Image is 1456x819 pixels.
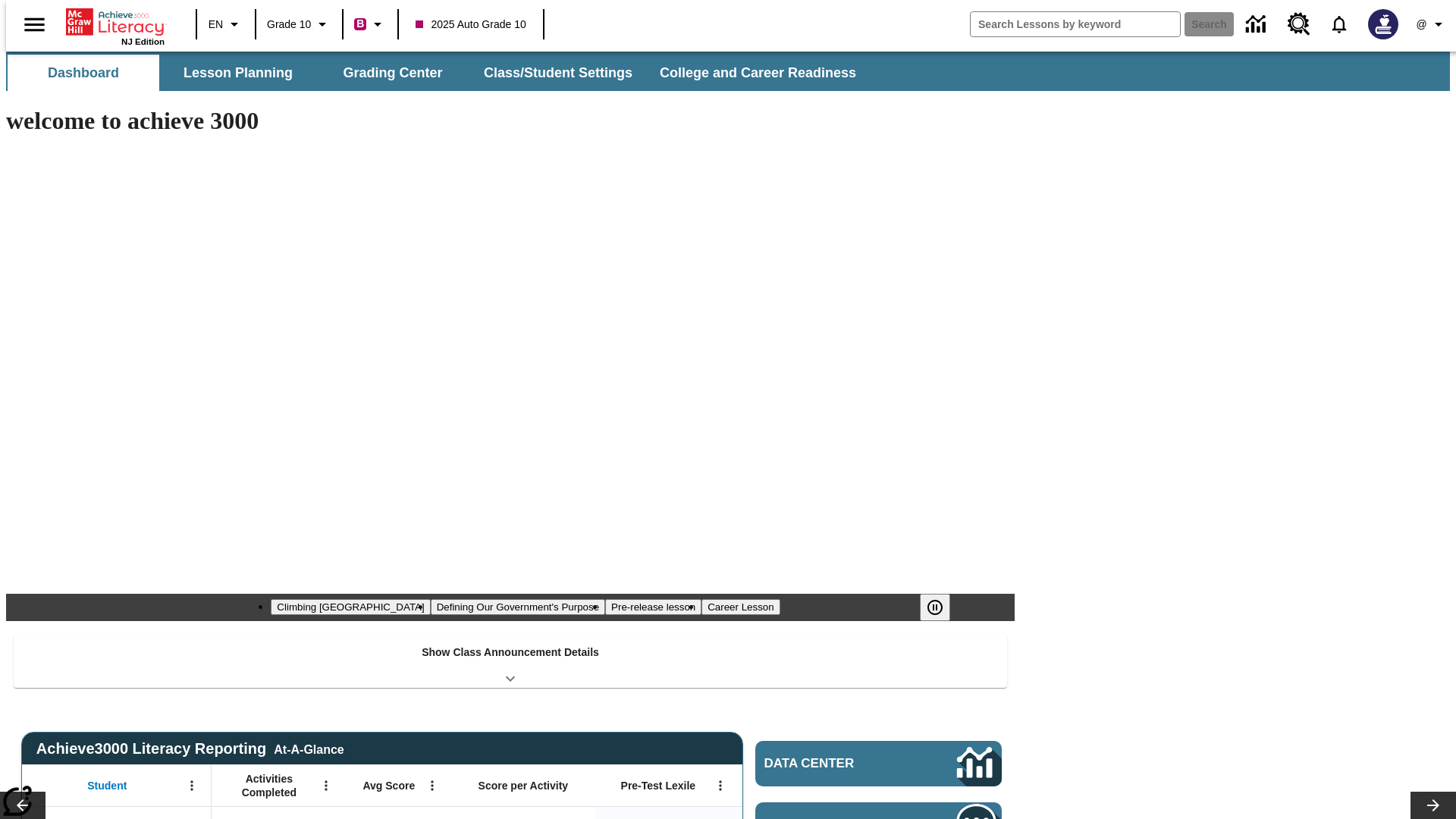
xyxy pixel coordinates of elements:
span: Score per Activity [479,779,569,792]
button: Boost Class color is violet red. Change class color [348,11,393,38]
button: Slide 1 Climbing Mount Tai [271,599,430,615]
span: Pre-Test Lexile [621,779,696,792]
button: Grading Center [317,55,469,91]
button: Slide 4 Career Lesson [701,599,780,615]
span: Activities Completed [219,772,319,799]
img: Avatar [1368,9,1398,39]
button: Grade: Grade 10, Select a grade [261,11,337,38]
a: Data Center [755,741,1002,786]
h1: welcome to achieve 3000 [6,107,1015,135]
button: Slide 3 Pre-release lesson [605,599,701,615]
button: Open Menu [180,774,203,797]
div: Pause [920,594,965,621]
a: Home [66,7,165,37]
div: Home [66,5,165,46]
button: Select a new avatar [1359,5,1407,44]
span: Avg Score [362,779,415,792]
span: 2025 Auto Grade 10 [416,17,526,33]
button: Dashboard [8,55,159,91]
button: Class/Student Settings [472,55,645,91]
span: EN [209,17,223,33]
input: search field [971,12,1180,36]
button: Open Menu [315,774,337,797]
span: Student [87,779,127,792]
button: Open Menu [421,774,444,797]
span: Data Center [764,756,906,771]
button: College and Career Readiness [648,55,868,91]
a: Notifications [1319,5,1359,44]
button: Slide 2 Defining Our Government's Purpose [431,599,605,615]
p: Show Class Announcement Details [422,645,599,661]
button: Open side menu [12,2,57,47]
span: @ [1416,17,1426,33]
a: Data Center [1237,4,1279,45]
div: SubNavbar [6,55,870,91]
span: NJ Edition [121,37,165,46]
button: Pause [920,594,950,621]
button: Lesson Planning [162,55,314,91]
span: B [356,14,364,33]
button: Open Menu [709,774,732,797]
button: Lesson carousel, Next [1410,792,1456,819]
button: Language: EN, Select a language [202,11,250,38]
span: Achieve3000 Literacy Reporting [36,740,344,758]
div: SubNavbar [6,52,1450,91]
span: Grade 10 [267,17,311,33]
div: At-A-Glance [274,740,344,757]
div: Show Class Announcement Details [14,635,1007,688]
a: Resource Center, Will open in new tab [1279,4,1319,45]
button: Profile/Settings [1407,11,1456,38]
